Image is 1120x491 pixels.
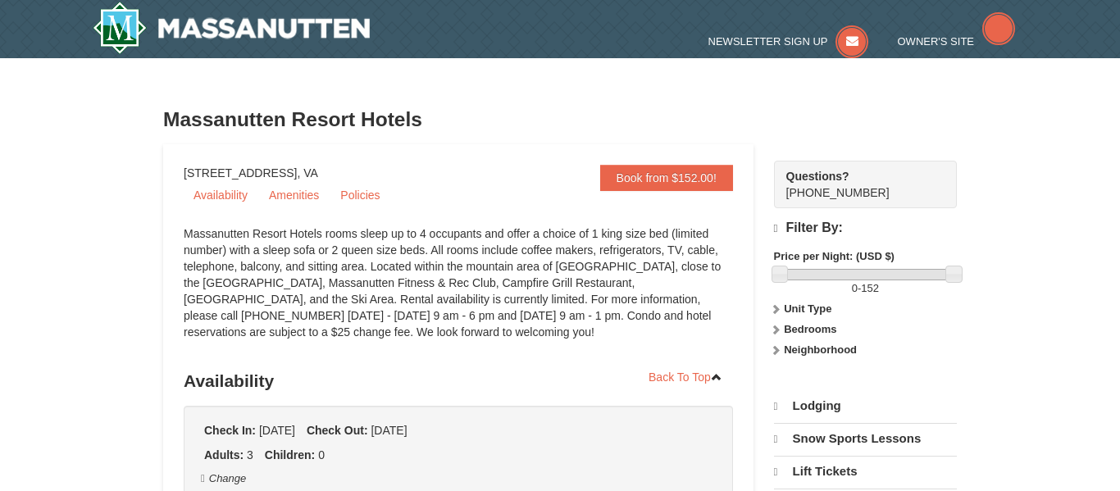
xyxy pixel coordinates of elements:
[265,448,315,461] strong: Children:
[784,343,857,356] strong: Neighborhood
[371,424,407,437] span: [DATE]
[200,470,247,488] button: Change
[774,280,957,297] label: -
[774,250,895,262] strong: Price per Night: (USD $)
[184,225,733,357] div: Massanutten Resort Hotels rooms sleep up to 4 occupants and offer a choice of 1 king size bed (li...
[784,323,836,335] strong: Bedrooms
[861,282,879,294] span: 152
[898,35,1016,48] a: Owner's Site
[184,365,733,398] h3: Availability
[93,2,370,54] img: Massanutten Resort Logo
[204,424,256,437] strong: Check In:
[852,282,858,294] span: 0
[259,424,295,437] span: [DATE]
[774,391,957,421] a: Lodging
[184,183,257,207] a: Availability
[786,168,927,199] span: [PHONE_NUMBER]
[774,456,957,487] a: Lift Tickets
[163,103,957,136] h3: Massanutten Resort Hotels
[600,165,733,191] a: Book from $152.00!
[898,35,975,48] span: Owner's Site
[774,220,957,236] h4: Filter By:
[93,2,370,54] a: Massanutten Resort
[247,448,253,461] span: 3
[708,35,828,48] span: Newsletter Sign Up
[259,183,329,207] a: Amenities
[774,423,957,454] a: Snow Sports Lessons
[330,183,389,207] a: Policies
[307,424,368,437] strong: Check Out:
[318,448,325,461] span: 0
[784,302,831,315] strong: Unit Type
[638,365,733,389] a: Back To Top
[204,448,244,461] strong: Adults:
[786,170,849,183] strong: Questions?
[708,35,869,48] a: Newsletter Sign Up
